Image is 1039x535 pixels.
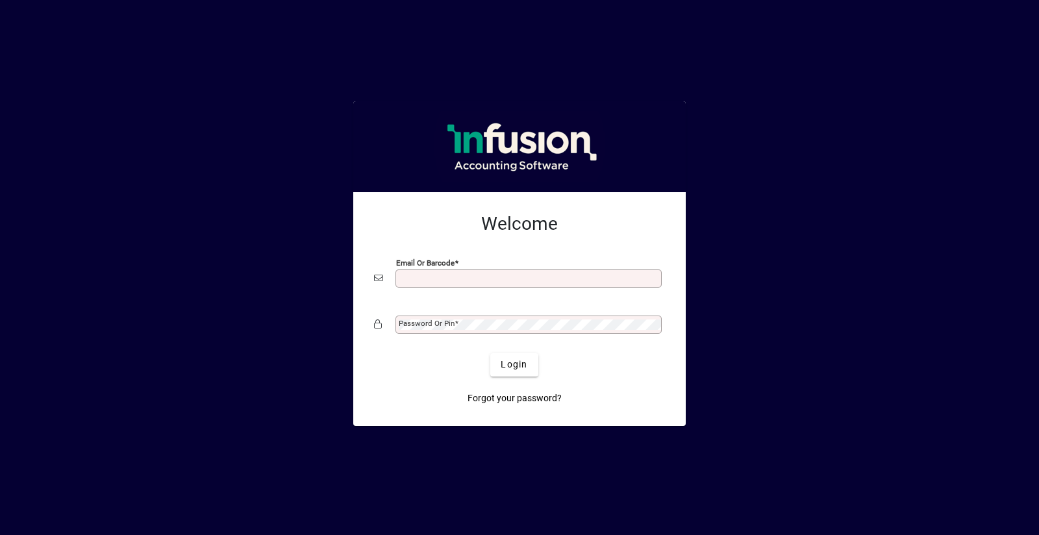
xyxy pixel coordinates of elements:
a: Forgot your password? [462,387,567,410]
mat-label: Email or Barcode [396,258,455,267]
h2: Welcome [374,213,665,235]
button: Login [490,353,538,377]
span: Forgot your password? [468,392,562,405]
span: Login [501,358,527,371]
mat-label: Password or Pin [399,319,455,328]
